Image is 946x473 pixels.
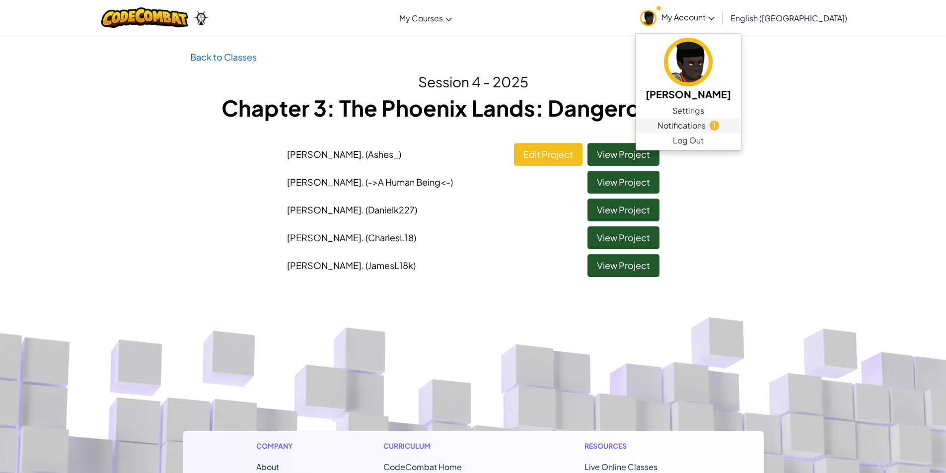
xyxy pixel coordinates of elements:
span: . (Danielk227) [362,204,417,215]
span: [PERSON_NAME] [287,260,416,271]
img: CodeCombat logo [101,7,188,28]
h1: Resources [584,441,690,451]
a: Log Out [636,133,741,148]
span: My Courses [399,13,443,23]
h1: Curriculum [383,441,504,451]
a: My Account [635,2,720,33]
a: Settings [636,103,741,118]
span: My Account [661,12,715,22]
a: View Project [587,199,659,221]
a: English ([GEOGRAPHIC_DATA]) [726,4,852,31]
span: 1 [710,121,719,130]
img: avatar [664,38,713,86]
h1: Chapter 3: The Phoenix Lands: Dangerous Skies [190,92,756,123]
span: [PERSON_NAME] [287,148,401,160]
h1: Company [256,441,302,451]
a: My Courses [394,4,457,31]
a: Edit Project [514,143,582,166]
span: CodeCombat Home [383,462,462,472]
a: View Project [587,171,659,194]
a: View Project [587,254,659,277]
img: avatar [640,10,656,26]
a: Live Online Classes [584,462,657,472]
h5: [PERSON_NAME] [646,86,731,102]
span: . (->A Human Being<-) [362,176,453,188]
a: View Project [587,143,659,166]
span: Notifications [657,120,706,132]
a: [PERSON_NAME] [636,36,741,103]
img: Ozaria [193,10,209,25]
span: . (JamesL18k) [362,260,416,271]
span: [PERSON_NAME] [287,232,416,243]
h2: Session 4 - 2025 [190,71,756,92]
span: . (Ashes_) [362,148,401,160]
span: . (CharlesL18) [362,232,416,243]
a: View Project [587,226,659,249]
a: Notifications1 [636,118,741,133]
span: [PERSON_NAME] [287,176,453,188]
span: [PERSON_NAME] [287,204,417,215]
a: Back to Classes [190,51,257,63]
a: About [256,462,279,472]
span: English ([GEOGRAPHIC_DATA]) [730,13,847,23]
